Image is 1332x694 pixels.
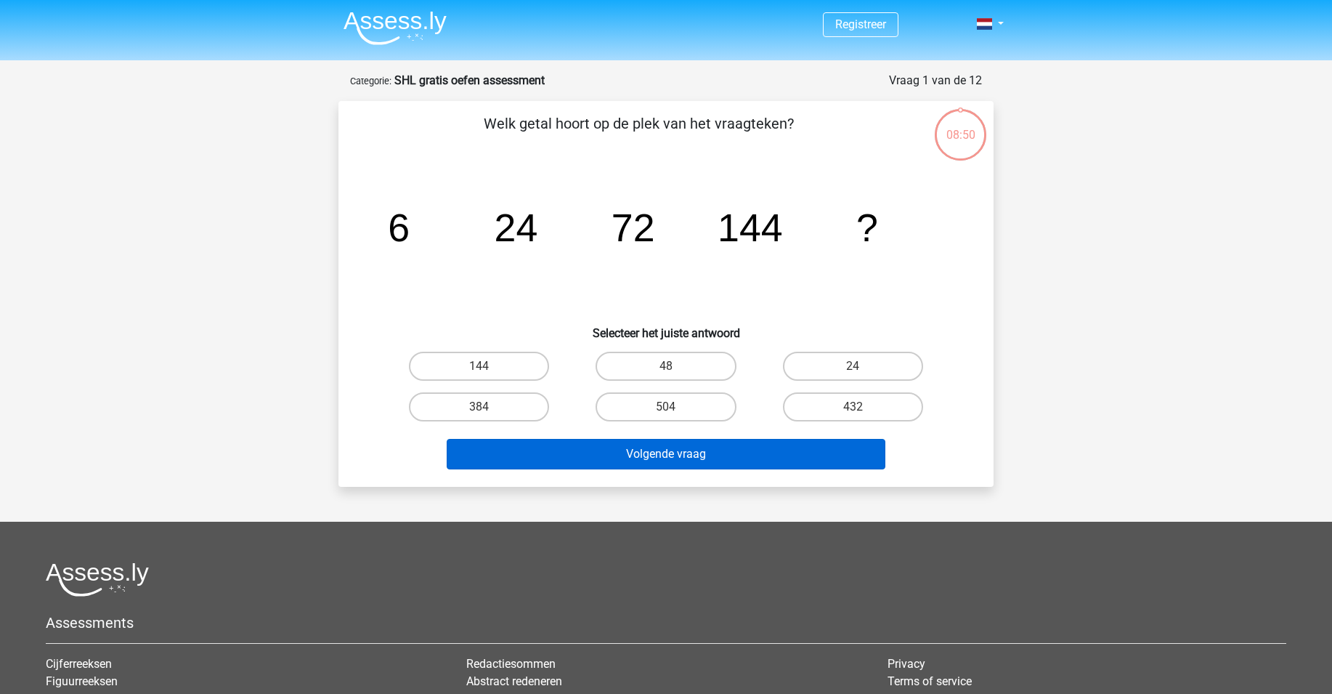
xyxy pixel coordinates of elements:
[718,206,783,249] tspan: 144
[466,674,562,688] a: Abstract redeneren
[388,206,410,249] tspan: 6
[344,11,447,45] img: Assessly
[835,17,886,31] a: Registreer
[362,315,970,340] h6: Selecteer het juiste antwoord
[46,614,1286,632] h5: Assessments
[612,206,655,249] tspan: 72
[394,73,545,87] strong: SHL gratis oefen assessment
[783,392,923,421] label: 432
[466,657,556,671] a: Redactiesommen
[495,206,538,249] tspan: 24
[46,562,149,597] img: Assessly logo
[447,439,886,469] button: Volgende vraag
[409,392,549,421] label: 384
[46,674,118,688] a: Figuurreeksen
[350,76,391,86] small: Categorie:
[889,72,982,89] div: Vraag 1 van de 12
[596,352,736,381] label: 48
[933,108,988,144] div: 08:50
[888,657,925,671] a: Privacy
[888,674,972,688] a: Terms of service
[856,206,878,249] tspan: ?
[46,657,112,671] a: Cijferreeksen
[596,392,736,421] label: 504
[362,113,916,156] p: Welk getal hoort op de plek van het vraagteken?
[783,352,923,381] label: 24
[409,352,549,381] label: 144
